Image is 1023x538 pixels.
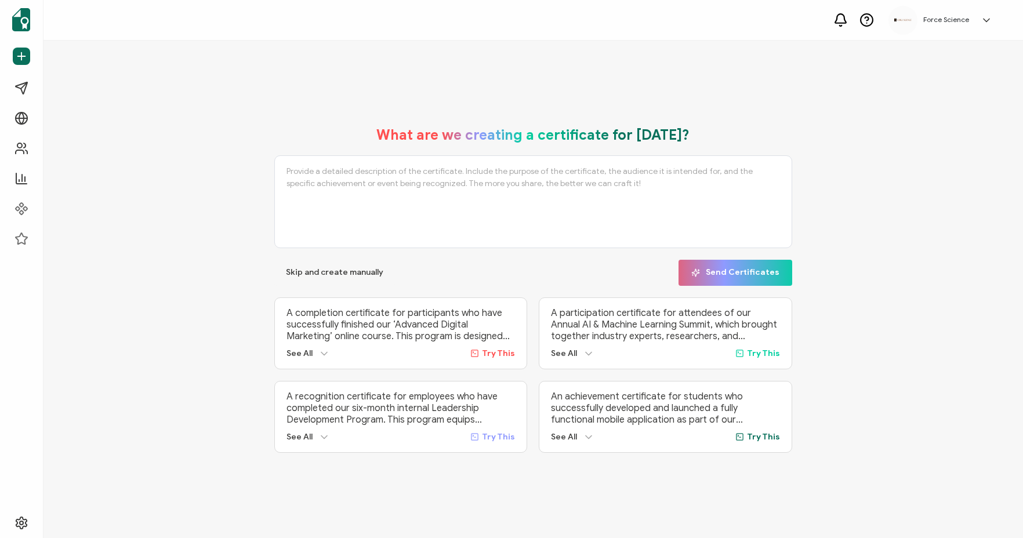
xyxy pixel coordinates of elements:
button: Send Certificates [679,260,792,286]
span: Try This [482,348,515,358]
img: d96c2383-09d7-413e-afb5-8f6c84c8c5d6.png [894,19,912,21]
p: An achievement certificate for students who successfully developed and launched a fully functiona... [551,391,780,426]
span: Skip and create manually [286,268,383,277]
span: See All [286,348,313,358]
p: A completion certificate for participants who have successfully finished our ‘Advanced Digital Ma... [286,307,516,342]
span: Try This [747,348,780,358]
p: A participation certificate for attendees of our Annual AI & Machine Learning Summit, which broug... [551,307,780,342]
img: sertifier-logomark-colored.svg [12,8,30,31]
span: Try This [747,432,780,442]
span: Send Certificates [691,268,779,277]
h5: Force Science [923,16,969,24]
span: Try This [482,432,515,442]
span: See All [286,432,313,442]
button: Skip and create manually [274,260,395,286]
span: See All [551,432,577,442]
p: A recognition certificate for employees who have completed our six-month internal Leadership Deve... [286,391,516,426]
h1: What are we creating a certificate for [DATE]? [376,126,690,144]
span: See All [551,348,577,358]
